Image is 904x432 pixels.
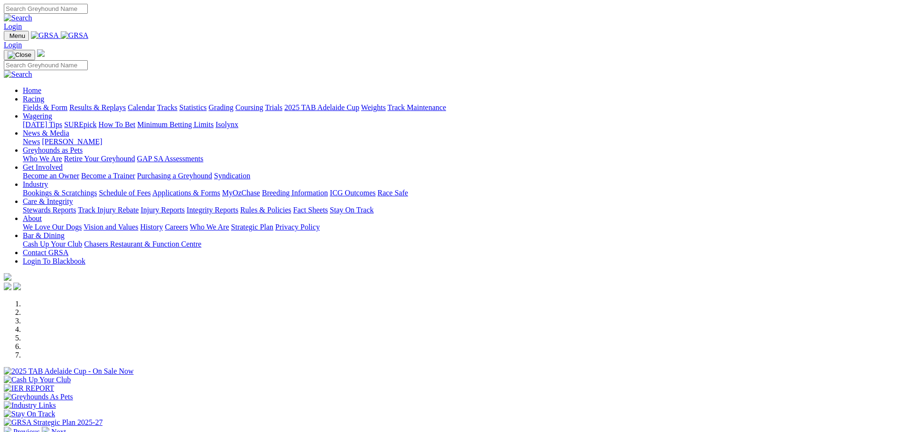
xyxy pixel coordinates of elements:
img: Search [4,14,32,22]
a: Bookings & Scratchings [23,189,97,197]
a: Bar & Dining [23,231,65,239]
a: Results & Replays [69,103,126,111]
a: Get Involved [23,163,63,171]
img: facebook.svg [4,283,11,290]
div: Racing [23,103,900,112]
a: Login [4,41,22,49]
a: Vision and Values [84,223,138,231]
a: Care & Integrity [23,197,73,205]
a: About [23,214,42,222]
img: GRSA [61,31,89,40]
a: Weights [361,103,386,111]
button: Toggle navigation [4,31,29,41]
img: logo-grsa-white.png [4,273,11,281]
a: Become an Owner [23,172,79,180]
a: [PERSON_NAME] [42,138,102,146]
div: Wagering [23,120,900,129]
a: News [23,138,40,146]
a: Fact Sheets [293,206,328,214]
a: Integrity Reports [186,206,238,214]
a: Contact GRSA [23,248,68,257]
a: History [140,223,163,231]
a: Minimum Betting Limits [137,120,214,129]
a: Isolynx [215,120,238,129]
a: Become a Trainer [81,172,135,180]
a: Wagering [23,112,52,120]
a: Trials [265,103,282,111]
a: Login [4,22,22,30]
input: Search [4,60,88,70]
img: Search [4,70,32,79]
a: Login To Blackbook [23,257,85,265]
div: News & Media [23,138,900,146]
a: Breeding Information [262,189,328,197]
img: GRSA [31,31,59,40]
a: We Love Our Dogs [23,223,82,231]
a: Retire Your Greyhound [64,155,135,163]
a: Applications & Forms [152,189,220,197]
a: Grading [209,103,233,111]
div: Bar & Dining [23,240,900,248]
a: 2025 TAB Adelaide Cup [284,103,359,111]
a: Injury Reports [140,206,185,214]
a: Privacy Policy [275,223,320,231]
img: Close [8,51,31,59]
a: Industry [23,180,48,188]
input: Search [4,4,88,14]
div: About [23,223,900,231]
a: Who We Are [190,223,229,231]
a: Strategic Plan [231,223,273,231]
div: Get Involved [23,172,900,180]
a: How To Bet [99,120,136,129]
a: Stay On Track [330,206,373,214]
a: GAP SA Assessments [137,155,204,163]
button: Toggle navigation [4,50,35,60]
a: Rules & Policies [240,206,291,214]
a: ICG Outcomes [330,189,375,197]
a: Tracks [157,103,177,111]
a: Purchasing a Greyhound [137,172,212,180]
a: Who We Are [23,155,62,163]
a: Cash Up Your Club [23,240,82,248]
a: Coursing [235,103,263,111]
a: Syndication [214,172,250,180]
img: logo-grsa-white.png [37,49,45,57]
a: Home [23,86,41,94]
span: Menu [9,32,25,39]
a: News & Media [23,129,69,137]
a: MyOzChase [222,189,260,197]
a: Fields & Form [23,103,67,111]
img: twitter.svg [13,283,21,290]
a: Schedule of Fees [99,189,150,197]
img: GRSA Strategic Plan 2025-27 [4,418,103,427]
div: Care & Integrity [23,206,900,214]
a: SUREpick [64,120,96,129]
a: Stewards Reports [23,206,76,214]
a: Chasers Restaurant & Function Centre [84,240,201,248]
a: Racing [23,95,44,103]
a: Careers [165,223,188,231]
img: Industry Links [4,401,56,410]
div: Greyhounds as Pets [23,155,900,163]
a: [DATE] Tips [23,120,62,129]
img: Stay On Track [4,410,55,418]
img: 2025 TAB Adelaide Cup - On Sale Now [4,367,134,376]
a: Track Injury Rebate [78,206,139,214]
img: Cash Up Your Club [4,376,71,384]
a: Greyhounds as Pets [23,146,83,154]
img: IER REPORT [4,384,54,393]
img: Greyhounds As Pets [4,393,73,401]
a: Track Maintenance [388,103,446,111]
a: Race Safe [377,189,408,197]
a: Statistics [179,103,207,111]
div: Industry [23,189,900,197]
a: Calendar [128,103,155,111]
